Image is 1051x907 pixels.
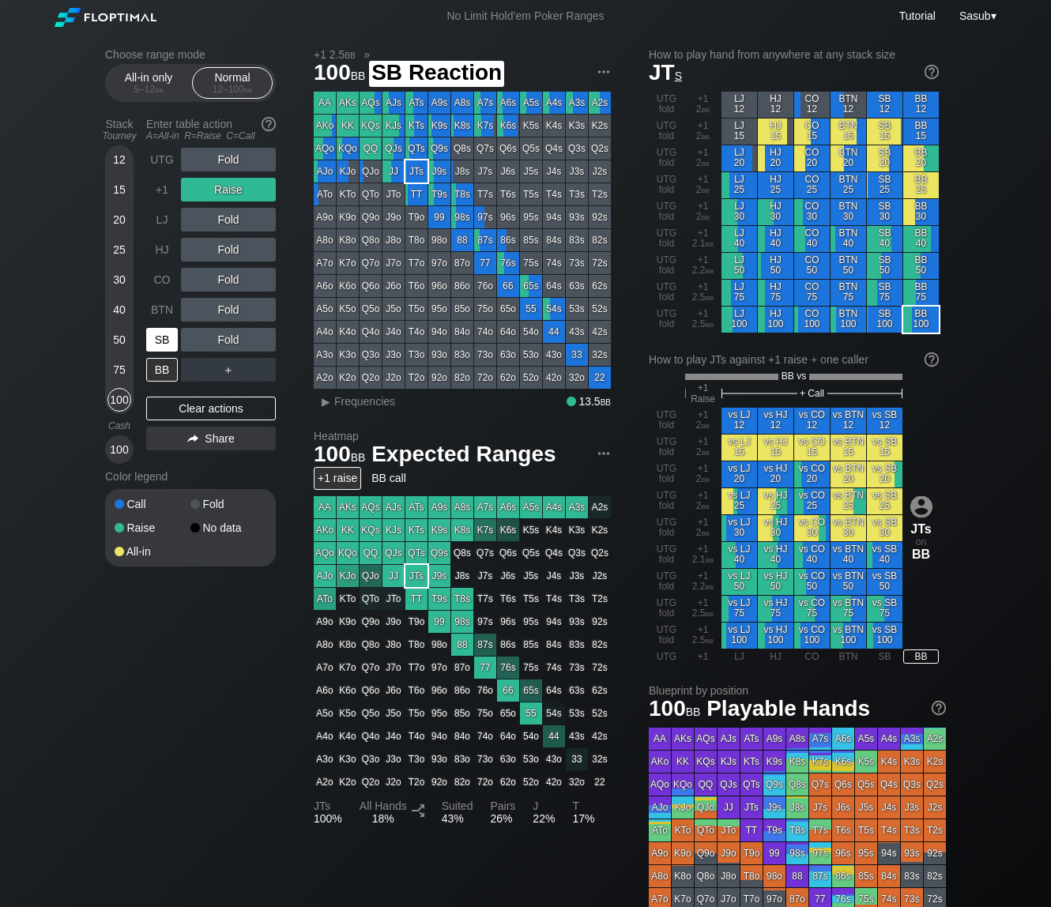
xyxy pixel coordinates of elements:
div: A3s [566,92,588,114]
div: 64s [543,275,565,297]
img: Floptimal logo [55,8,156,27]
div: 88 [451,229,473,251]
div: CO 75 [794,280,830,306]
div: BTN 25 [831,172,866,198]
div: 96s [497,206,519,228]
div: J9s [428,160,450,183]
div: 32s [589,344,611,366]
div: KJo [337,160,359,183]
div: T6s [497,183,519,205]
div: CO 40 [794,226,830,252]
div: 30 [107,268,131,292]
div: 92s [589,206,611,228]
div: K9o [337,206,359,228]
div: LJ 50 [721,253,757,279]
div: Fold [181,298,276,322]
div: CO 30 [794,199,830,225]
div: Normal [196,68,269,98]
div: LJ 12 [721,92,757,118]
div: LJ 40 [721,226,757,252]
div: 83o [451,344,473,366]
div: 65s [520,275,542,297]
div: SB 40 [867,226,902,252]
div: Q7o [360,252,382,274]
div: K4o [337,321,359,343]
div: 77 [474,252,496,274]
div: KQs [360,115,382,137]
div: Call [115,499,190,510]
div: 96o [428,275,450,297]
div: Enter table action [146,111,276,148]
div: A3o [314,344,336,366]
div: HJ 30 [758,199,793,225]
div: UTG fold [649,119,684,145]
div: +1 2 [685,172,721,198]
div: JTo [382,183,405,205]
div: 40 [107,298,131,322]
div: K5o [337,298,359,320]
div: A4o [314,321,336,343]
div: HJ 15 [758,119,793,145]
img: ellipsis.fd386fe8.svg [595,445,612,462]
div: 66 [497,275,519,297]
div: 73s [566,252,588,274]
div: CO 20 [794,145,830,171]
div: J7s [474,160,496,183]
div: K8s [451,115,473,137]
div: HJ 40 [758,226,793,252]
div: 84o [451,321,473,343]
span: bb [706,265,714,276]
div: 64o [497,321,519,343]
span: bb [706,238,714,249]
div: HJ 25 [758,172,793,198]
div: Stack [99,111,140,148]
div: Q9s [428,137,450,160]
div: A8s [451,92,473,114]
span: 100 [311,61,367,87]
div: SB 25 [867,172,902,198]
div: ATo [314,183,336,205]
div: No Limit Hold’em Poker Ranges [423,9,627,26]
div: Q3o [360,344,382,366]
div: AJo [314,160,336,183]
div: Raise [115,522,190,533]
div: Q7s [474,137,496,160]
h2: How to play hand from anywhere at any stack size [649,48,939,61]
div: HJ 100 [758,307,793,333]
div: Raise [181,178,276,201]
div: 42s [589,321,611,343]
img: help.32db89a4.svg [923,351,940,368]
div: 74o [474,321,496,343]
div: A4s [543,92,565,114]
div: AKs [337,92,359,114]
div: HJ 12 [758,92,793,118]
span: bb [702,211,710,222]
div: +1 2.2 [685,253,721,279]
div: 5 – 12 [115,84,182,95]
div: Fold [190,499,266,510]
div: KTo [337,183,359,205]
div: KQo [337,137,359,160]
div: K7o [337,252,359,274]
div: Q9o [360,206,382,228]
div: BTN 40 [831,226,866,252]
div: All-in [115,546,190,557]
div: J6s [497,160,519,183]
div: +1 2.5 [685,280,721,306]
div: HJ 50 [758,253,793,279]
div: SB 30 [867,199,902,225]
div: LJ 100 [721,307,757,333]
div: BTN 20 [831,145,866,171]
div: KTs [405,115,428,137]
div: +1 2.5 [685,307,721,333]
div: +1 [146,178,178,201]
div: J5s [520,160,542,183]
span: JT [649,60,682,85]
div: Q5o [360,298,382,320]
div: BTN 50 [831,253,866,279]
div: 93s [566,206,588,228]
span: Sasub [959,9,991,22]
div: BB 30 [903,199,939,225]
div: J5o [382,298,405,320]
div: QTs [405,137,428,160]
